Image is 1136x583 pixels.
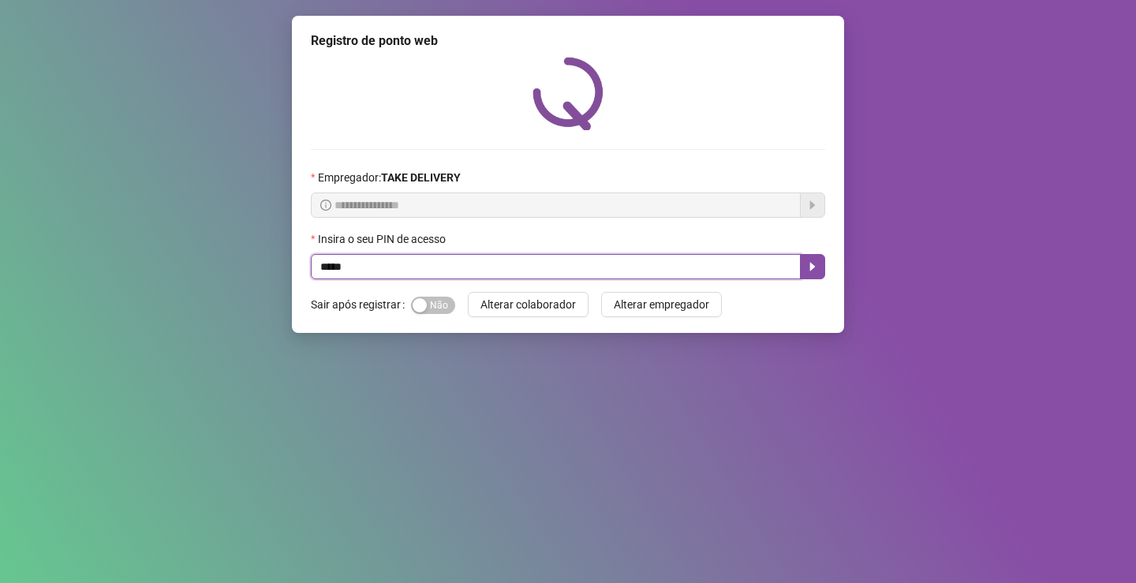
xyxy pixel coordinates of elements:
span: Alterar colaborador [480,296,576,313]
label: Insira o seu PIN de acesso [311,230,456,248]
div: Registro de ponto web [311,32,825,50]
span: Empregador : [318,169,461,186]
label: Sair após registrar [311,292,411,317]
img: QRPoint [532,57,603,130]
span: info-circle [320,200,331,211]
strong: TAKE DELIVERY [381,171,461,184]
span: Alterar empregador [614,296,709,313]
button: Alterar colaborador [468,292,589,317]
span: caret-right [806,260,819,273]
button: Alterar empregador [601,292,722,317]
